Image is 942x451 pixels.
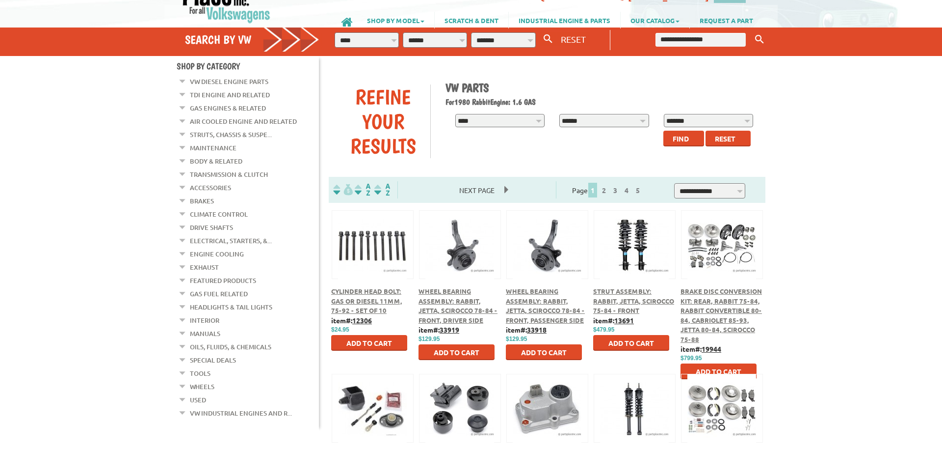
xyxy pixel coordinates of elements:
[190,314,219,327] a: Interior
[614,316,634,325] u: 13691
[190,195,214,207] a: Brakes
[419,325,459,334] b: item#:
[588,183,597,197] span: 1
[608,338,654,347] span: Add to Cart
[663,131,704,146] button: Find
[331,335,407,351] button: Add to Cart
[445,97,454,107] span: For
[372,184,392,195] img: Sort by Sales Rank
[419,336,440,342] span: $129.95
[190,128,272,141] a: Struts, Chassis & Suspe...
[190,367,210,380] a: Tools
[557,32,590,46] button: RESET
[509,12,620,28] a: INDUSTRIAL ENGINE & PARTS
[696,367,741,376] span: Add to Cart
[190,327,220,340] a: Manuals
[357,12,434,28] a: SHOP BY MODEL
[185,32,319,47] h4: Search by VW
[506,336,527,342] span: $129.95
[593,287,674,314] a: Strut Assembly: Rabbit, Jetta, Scirocco 75-84 - Front
[336,85,430,158] div: Refine Your Results
[561,34,586,44] span: RESET
[506,287,585,324] a: Wheel Bearing Assembly: Rabbit, Jetta, Scirocco 78-84 - Front, Passenger Side
[521,348,567,357] span: Add to Cart
[190,380,214,393] a: Wheels
[680,344,721,353] b: item#:
[440,325,459,334] u: 33919
[190,221,233,234] a: Drive Shafts
[506,344,582,360] button: Add to Cart
[593,316,634,325] b: item#:
[445,81,759,95] h1: VW Parts
[680,355,702,362] span: $799.95
[435,12,508,28] a: SCRATCH & DENT
[190,274,256,287] a: Featured Products
[190,155,242,168] a: Body & Related
[445,97,759,107] h2: 1980 Rabbit
[449,183,504,197] span: Next Page
[593,335,669,351] button: Add to Cart
[190,248,244,260] a: Engine Cooling
[190,261,219,274] a: Exhaust
[680,287,762,343] a: Brake Disc Conversion Kit: Rear, Rabbit 75-84, Rabbit Convertible 80-84, Cabriolet 85-93, Jetta 8...
[190,141,236,154] a: Maintenance
[540,32,556,46] button: Search By VW...
[331,287,402,314] a: Cylinder Head Bolt: Gas or Diesel 11mm, 75-92 - Set Of 10
[752,31,767,48] button: Keyword Search
[190,88,270,101] a: TDI Engine and Related
[556,181,658,198] div: Page
[690,12,763,28] a: REQUEST A PART
[353,184,372,195] img: Sort by Headline
[190,75,268,88] a: VW Diesel Engine Parts
[611,186,620,195] a: 3
[346,338,392,347] span: Add to Cart
[190,340,271,353] a: Oils, Fluids, & Chemicals
[633,186,642,195] a: 5
[419,344,495,360] button: Add to Cart
[621,12,689,28] a: OUR CATALOG
[177,61,319,71] h4: Shop By Category
[715,134,735,143] span: Reset
[706,131,751,146] button: Reset
[490,97,536,107] span: Engine: 1.6 GAS
[190,115,297,128] a: Air Cooled Engine and Related
[527,325,547,334] u: 33918
[190,208,248,221] a: Climate Control
[190,168,268,181] a: Transmission & Clutch
[506,325,547,334] b: item#:
[434,348,479,357] span: Add to Cart
[449,186,504,195] a: Next Page
[593,326,614,333] span: $479.95
[702,344,721,353] u: 19944
[419,287,497,324] a: Wheel Bearing Assembly: Rabbit, Jetta, Scirocco 78-84 - Front, Driver Side
[190,301,272,313] a: Headlights & Tail Lights
[673,134,689,143] span: Find
[600,186,608,195] a: 2
[190,181,231,194] a: Accessories
[352,316,372,325] u: 12306
[680,364,757,379] button: Add to Cart
[190,407,292,420] a: VW Industrial Engines and R...
[190,234,272,247] a: Electrical, Starters, &...
[190,394,206,406] a: Used
[622,186,631,195] a: 4
[331,326,349,333] span: $24.95
[190,287,248,300] a: Gas Fuel Related
[190,354,236,366] a: Special Deals
[331,316,372,325] b: item#:
[190,102,266,114] a: Gas Engines & Related
[333,184,353,195] img: filterpricelow.svg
